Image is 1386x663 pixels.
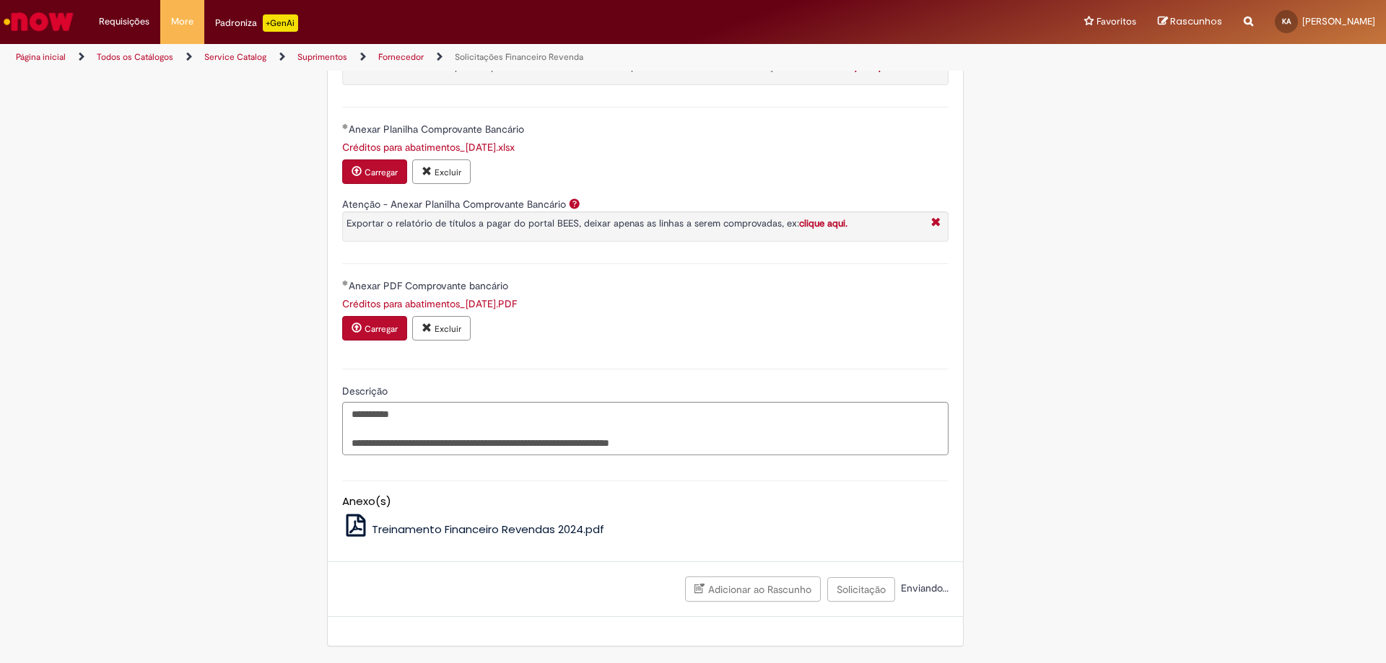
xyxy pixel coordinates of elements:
[99,14,149,29] span: Requisições
[1302,15,1375,27] span: [PERSON_NAME]
[215,14,298,32] div: Padroniza
[378,51,424,63] a: Fornecedor
[171,14,193,29] span: More
[11,44,913,71] ul: Trilhas de página
[1170,14,1222,28] span: Rascunhos
[349,279,511,292] span: Anexar PDF Comprovante bancário
[842,61,890,73] a: clique aqui.
[342,123,349,129] span: Obrigatório Preenchido
[365,167,398,178] small: Carregar
[346,46,890,73] span: Oferta destinada ao envio de comprovante de pagamento e composição da relação de notas pagas. A c...
[566,198,583,209] span: Ajuda para Atenção - Anexar Planilha Comprovante Bancário
[1158,15,1222,29] a: Rascunhos
[412,316,471,341] button: Excluir anexo Créditos para abatimentos_29.09.2025.PDF
[1,7,76,36] img: ServiceNow
[342,297,517,310] a: Download de Créditos para abatimentos_29.09.2025.PDF
[297,51,347,63] a: Suprimentos
[342,141,515,154] a: Download de Créditos para abatimentos_29.09.2025.xlsx
[342,496,949,508] h5: Anexo(s)
[928,216,944,231] i: Fechar More information Por question_atencao_comprovante_bancario
[342,159,407,184] button: Carregar anexo de Anexar Planilha Comprovante Bancário Required
[342,280,349,286] span: Obrigatório Preenchido
[346,217,847,229] span: Exportar o relatório de títulos a pagar do portal BEES, deixar apenas as linhas a serem comprovad...
[435,323,461,335] small: Excluir
[1282,17,1291,26] span: KA
[799,217,847,229] a: clique aqui.
[412,159,471,184] button: Excluir anexo Créditos para abatimentos_29.09.2025.xlsx
[349,123,527,136] span: Anexar Planilha Comprovante Bancário
[16,51,66,63] a: Página inicial
[342,316,407,341] button: Carregar anexo de Anexar PDF Comprovante bancário Required
[455,51,583,63] a: Solicitações Financeiro Revenda
[263,14,298,32] p: +GenAi
[435,167,461,178] small: Excluir
[342,522,605,537] a: Treinamento Financeiro Revendas 2024.pdf
[97,51,173,63] a: Todos os Catálogos
[1097,14,1136,29] span: Favoritos
[365,323,398,335] small: Carregar
[342,402,949,455] textarea: Descrição
[342,198,566,211] label: Atenção - Anexar Planilha Comprovante Bancário
[372,522,604,537] span: Treinamento Financeiro Revendas 2024.pdf
[342,385,391,398] span: Descrição
[204,51,266,63] a: Service Catalog
[898,581,949,594] span: Enviando...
